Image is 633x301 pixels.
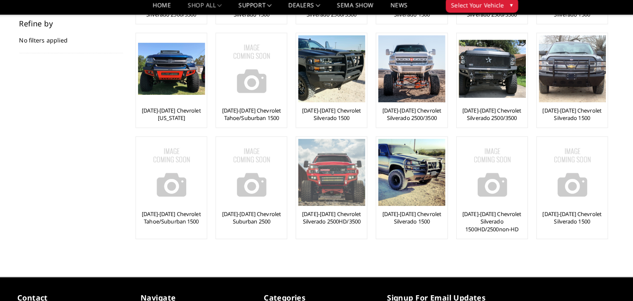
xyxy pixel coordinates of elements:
a: No Image [454,141,519,207]
img: No Image [217,40,283,106]
a: [DATE]-[DATE] Chevrolet Silverado 2500HD/3500 [296,212,361,226]
a: No Image [532,141,598,207]
a: [DATE]-[DATE] Chevrolet Silverado 1500 [296,110,361,125]
img: No Image [217,141,283,207]
a: Home [153,7,171,19]
a: Support [237,7,270,19]
a: [DATE]-[DATE] Chevrolet Tahoe/Suburban 1500 [138,212,204,226]
a: [DATE]-[DATE] Chevrolet Silverado 2500/3500 [454,110,519,125]
a: shop all [188,7,221,19]
iframe: Chat Widget [592,261,633,301]
a: [DATE]-[DATE] Chevrolet Silverado 2500/3500 [375,110,440,125]
span: Select Your Vehicle [446,6,498,14]
a: [DATE]-[DATE] Chevrolet Silverado 1500 [532,110,598,125]
a: News [387,7,403,19]
a: [DATE]-[DATE] Chevrolet Tahoe/Suburban 1500 [217,110,283,125]
a: Dealers [286,7,318,19]
button: Select Your Vehicle [441,2,512,17]
div: No filters applied [22,24,124,57]
h5: Refine by [22,24,124,32]
span: ▾ [504,5,507,14]
a: [DATE]-[DATE] Chevrolet Suburban 2500 [217,212,283,226]
img: No Image [454,141,520,207]
a: SEMA Show [334,7,370,19]
a: [DATE]-[DATE] Chevrolet Silverado 1500 [532,212,598,226]
a: [DATE]-[DATE] Chevrolet Silverado 1500HD/2500non-HD [454,212,519,234]
a: [DATE]-[DATE] Chevrolet Silverado 1500 [375,212,440,226]
img: No Image [138,141,204,207]
a: [DATE]-[DATE] Chevrolet [US_STATE] [138,110,204,125]
img: No Image [532,141,598,207]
